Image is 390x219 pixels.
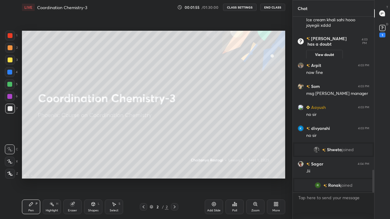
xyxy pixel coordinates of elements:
img: 99123d09d5ab4b3db1faded23ebe1c33.png [315,182,321,188]
div: 4:03 PM [358,127,369,130]
div: S [119,202,120,205]
div: Zoom [251,209,260,212]
div: 7 [5,104,18,113]
h6: Aayush [310,104,326,110]
div: 4:04 PM [358,162,369,166]
div: C [5,144,18,154]
div: 4:03 PM [360,38,369,45]
div: 3 [5,55,18,65]
div: no sir [306,112,369,118]
p: Chat [293,0,312,16]
div: 2 [165,204,168,210]
img: no-rating-badge.077c3623.svg [322,148,326,152]
div: 4 [5,67,18,77]
span: joined [341,183,353,188]
div: Shapes [88,209,98,212]
img: 14a8617417c940d19949555231a15899.jpg [298,83,304,89]
img: cc58b5fa38bb44a6a2000ad8bba559f9.jpg [314,147,320,153]
h6: Arpit [310,62,321,68]
div: 2 [5,43,18,53]
div: L [98,202,100,205]
span: Ronak [328,183,341,188]
div: Select [110,209,119,212]
div: 4:03 PM [358,64,369,67]
h6: [PERSON_NAME] [310,36,347,41]
div: H [56,202,58,205]
div: Add Slide [207,209,221,212]
span: joined [342,147,354,152]
div: Ice cream khali sahi hooo jayegiii xddd [306,17,369,29]
img: f5eb7eb8936a4af6b94f66489c7d87ca.jpg [298,161,304,167]
div: Highlight [46,209,58,212]
h6: divyanshi [310,125,330,131]
img: no-rating-badge.077c3623.svg [306,64,310,67]
img: no-rating-badge.077c3623.svg [306,36,310,41]
h6: Sagar [310,161,323,167]
div: 5 [5,79,18,89]
img: no-rating-badge.077c3623.svg [306,162,310,166]
div: 2 [154,205,161,209]
span: Shweta [327,147,342,152]
div: / [162,205,164,209]
h4: Coordination Chemistry-3 [37,5,87,10]
img: no-rating-badge.077c3623.svg [306,127,310,130]
div: msg [PERSON_NAME] manager [306,91,369,97]
button: View doubt [306,50,343,60]
div: 4:03 PM [358,85,369,88]
div: P [36,202,37,205]
div: 1 [5,31,17,40]
div: now fine [306,70,369,76]
div: More [272,209,280,212]
button: End Class [260,4,285,11]
div: Poll [232,209,237,212]
div: 6 [5,92,18,101]
img: no-rating-badge.077c3623.svg [306,85,310,88]
div: Pen [28,209,34,212]
p: D [386,22,388,26]
button: CLASS SETTINGS [223,4,257,11]
div: no sir [306,133,369,139]
div: Eraser [68,209,77,212]
div: LIVE [22,4,35,11]
h6: Som [310,83,320,89]
div: 1 [379,33,385,37]
img: c72a1f4855f64d409d685dfc929940dc.jpg [298,62,304,68]
p: T [386,5,388,9]
div: Jii [306,168,369,174]
img: 3 [298,125,304,131]
img: Learner_Badge_beginner_1_8b307cf2a0.svg [306,106,310,109]
span: has a doubt [306,41,331,47]
div: X [5,157,18,166]
img: 3 [298,104,304,110]
div: 4:03 PM [358,106,369,109]
div: grid [293,17,374,193]
img: no-rating-badge.077c3623.svg [323,184,327,187]
div: Z [5,169,18,179]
